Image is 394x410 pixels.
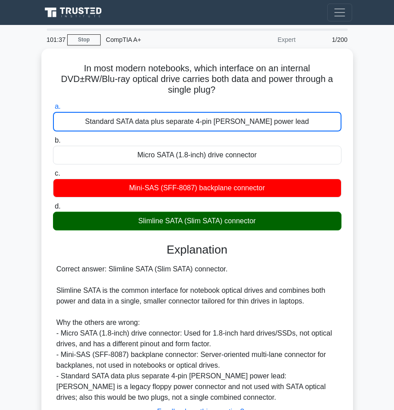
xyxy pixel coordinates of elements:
[53,212,341,230] div: Slimline SATA (Slim SATA) connector
[57,264,338,403] div: Correct answer: Slimline SATA (Slim SATA) connector. Slimline SATA is the common interface for no...
[41,31,67,49] div: 101:37
[55,169,60,177] span: c.
[55,202,61,210] span: d.
[223,31,301,49] div: Expert
[101,31,223,49] div: CompTIA A+
[301,31,353,49] div: 1/200
[53,146,341,164] div: Micro SATA (1.8‑inch) drive connector
[58,243,336,257] h3: Explanation
[67,34,101,45] a: Stop
[53,179,341,197] div: Mini‑SAS (SFF‑8087) backplane connector
[52,63,342,96] h5: In most modern notebooks, which interface on an internal DVD±RW/Blu‑ray optical drive carries bot...
[55,102,61,110] span: a.
[327,4,352,21] button: Toggle navigation
[53,112,341,131] div: Standard SATA data plus separate 4‑pin [PERSON_NAME] power lead
[55,136,61,144] span: b.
